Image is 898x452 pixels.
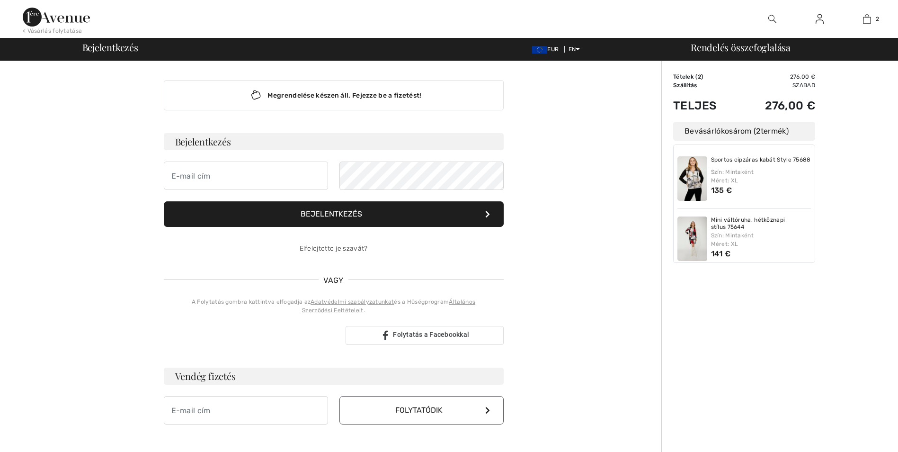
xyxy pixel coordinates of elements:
img: Euró [532,46,547,54]
a: Adatvédelmi szabályzatunkat [311,298,394,305]
a: Folytatás a Facebookkal [346,326,504,345]
img: Mini váltóruha, hétköznapi stílus 75644 [677,217,707,261]
h3: Bejelentkezés [164,133,504,150]
td: Szállítás [673,81,739,90]
span: 141 € [711,249,731,258]
span: VAGY [319,275,348,286]
h3: Vendég fizetés [164,368,504,385]
font: Megrendelése készen áll. Fejezze be a fizetést! [267,90,421,100]
span: Folytatás a Facebookkal [393,331,469,338]
div: Szín: Mintaként Méret: XL [711,231,811,248]
div: A Folytatás gombra kattintva elfogadja az és a Hűségprogram . [164,298,504,315]
button: Folytatódik [339,396,504,425]
div: Bevásárlókosárom ( termék) [673,122,815,141]
button: Bejelentkezés [164,201,504,227]
font: Folytatódik [395,406,443,415]
iframe: Bejelentkezés Google-fiókkal gomb [159,325,343,346]
a: Elfelejtette jelszavát? [300,244,368,253]
iframe: Bejelentkezés Google-fiókkal párbeszédpanel [703,9,889,180]
img: 1ère sugárút [23,8,90,27]
img: Sportos cipzáras kabát Style 75688 [677,156,707,201]
font: Tételek ( [673,73,701,80]
div: Rendelés összefoglalása [679,43,892,52]
span: Bejelentkezés [82,43,138,52]
font: Bejelentkezés [301,209,362,218]
div: < Vásárlás folytatása [23,27,82,35]
span: 135 € [711,186,732,195]
input: E-mail cím [164,396,328,425]
a: Mini váltóruha, hétköznapi stílus 75644 [711,217,811,231]
td: ) [673,72,739,81]
span: 2 [698,73,701,80]
span: EUR [532,46,562,53]
input: E-mail cím [164,162,328,190]
td: Teljes [673,90,739,122]
font: EN [569,46,576,53]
